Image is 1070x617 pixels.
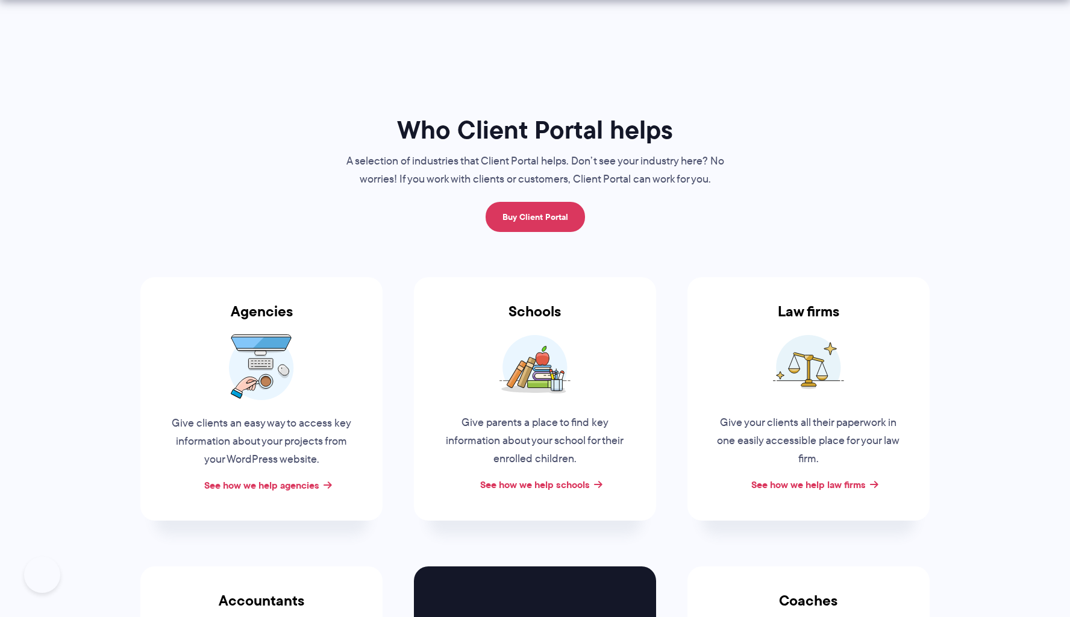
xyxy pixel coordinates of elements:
p: Give parents a place to find key information about your school for their enrolled children. [443,414,627,468]
a: See how we help schools [480,477,590,492]
a: Buy Client Portal [486,202,585,232]
h3: Agencies [140,303,383,334]
a: See how we help law firms [751,477,866,492]
p: A selection of industries that Client Portal helps. Don’t see your industry here? No worries! If ... [333,152,737,189]
p: Give clients an easy way to access key information about your projects from your WordPress website. [170,415,353,469]
iframe: Toggle Customer Support [24,557,60,593]
h3: Law firms [687,303,930,334]
p: Give your clients all their paperwork in one easily accessible place for your law firm. [717,414,900,468]
h3: Schools [414,303,656,334]
h1: Who Client Portal helps [333,114,737,146]
a: See how we help agencies [204,478,319,492]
